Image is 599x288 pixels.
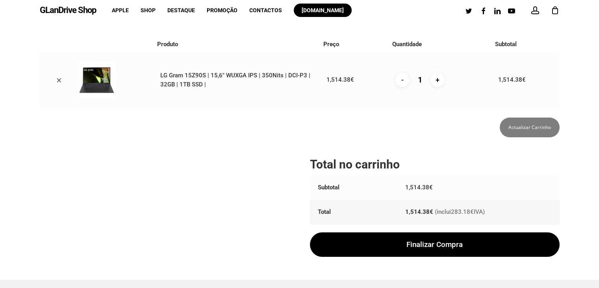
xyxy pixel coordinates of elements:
a: Contactos [249,7,282,13]
input: + [430,73,444,87]
img: MTVaOTBTLUcuQUE3OFA=.jpg [79,62,114,98]
a: GLanDrive Shop [40,6,96,15]
bdi: 1,514.38 [326,76,354,83]
input: - [395,73,409,87]
a: Shop [141,7,156,13]
small: (inclui IVA) [435,208,485,215]
span: € [470,208,474,215]
span: € [430,208,433,215]
th: Quantidade [388,36,490,52]
a: Remove LG Gram 15Z90S | 15,6" WUXGA IPS | 350Nits | DCI-P3 | 32GB | 1TB SSD | from cart [53,74,65,86]
a: Destaque [167,7,195,13]
input: Product quantity [411,73,429,87]
th: Preço [319,36,388,52]
a: [DOMAIN_NAME] [294,7,352,13]
span: [DOMAIN_NAME] [302,7,344,13]
span: € [429,184,433,191]
th: Subtotal [490,36,559,52]
a: LG Gram 15Z90S | 15,6" WUXGA IPS | 350Nits | DCI-P3 | 32GB | 1TB SSD | [160,72,310,88]
h2: Total no carrinho [310,157,560,172]
th: Subtotal [310,175,397,200]
a: Apple [112,7,129,13]
a: Finalizar compra [310,232,560,257]
span: 283.18 [451,208,474,215]
span: € [350,76,354,83]
th: Produto [152,36,319,52]
button: Actualizar carrinho [500,118,560,137]
bdi: 1,514.38 [405,184,433,191]
bdi: 1,514.38 [498,76,526,83]
th: Total [310,200,397,224]
a: Promoção [207,7,237,13]
bdi: 1,514.38 [405,208,433,215]
span: € [522,76,526,83]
